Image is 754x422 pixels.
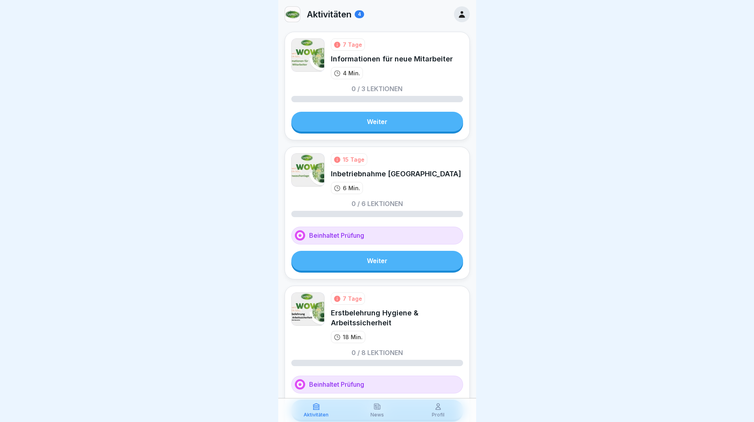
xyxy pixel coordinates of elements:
p: 0 / 8 Lektionen [351,349,403,356]
div: Beinhaltet Prüfung [291,376,463,393]
img: h5sav5dnziwxdjneueuzzbxg.png [291,153,325,187]
p: 18 Min. [343,333,363,341]
div: Informationen für neue Mitarbeiter [331,54,453,64]
div: 7 Tage [343,294,362,303]
p: 6 Min. [343,184,360,192]
a: Weiter [291,251,463,271]
div: Erstbelehrung Hygiene & Arbeitssicherheit [331,308,463,328]
img: vnd1rps7wleblvloh3xch0f4.png [291,38,325,72]
div: Beinhaltet Prüfung [291,227,463,244]
div: 4 [355,10,364,18]
a: Weiter [291,112,463,132]
p: News [370,412,384,418]
p: 4 Min. [343,69,360,77]
img: pkq2tt5k3ouzq565y6vdjv60.png [291,292,325,326]
p: 0 / 6 Lektionen [351,200,403,207]
p: Aktivitäten [307,9,351,19]
p: Aktivitäten [304,412,329,418]
div: 15 Tage [343,155,365,164]
div: Inbetriebnahme [GEOGRAPHIC_DATA] [331,169,461,179]
p: 0 / 3 Lektionen [351,86,403,92]
div: 7 Tage [343,40,362,49]
p: Profil [432,412,444,418]
img: kf7i1i887rzam0di2wc6oekd.png [285,7,300,22]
